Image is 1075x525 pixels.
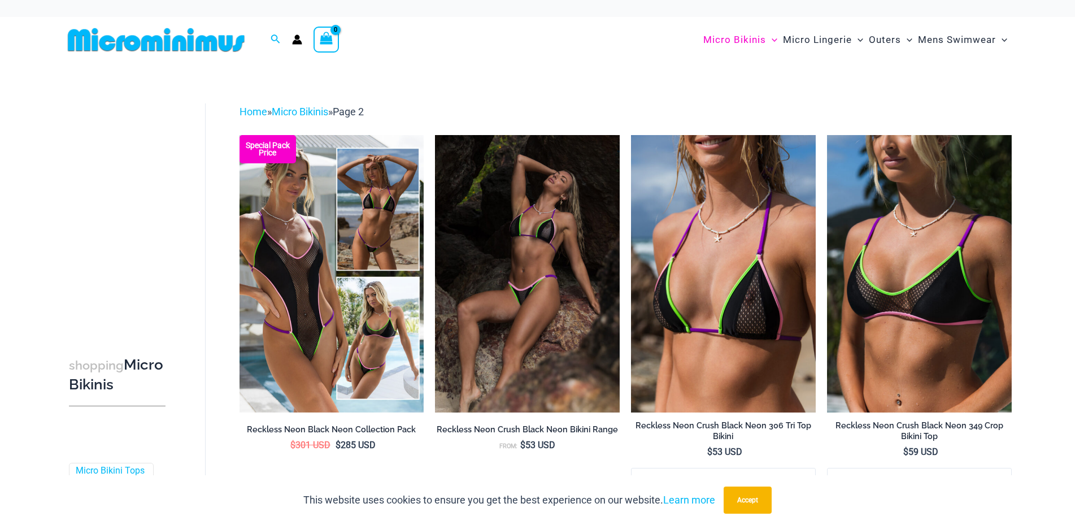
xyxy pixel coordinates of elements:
a: Learn more [663,494,715,506]
span: Mens Swimwear [918,25,996,54]
span: Micro Bikinis [703,25,766,54]
a: Search icon link [271,33,281,47]
span: Micro Lingerie [783,25,852,54]
h2: Reckless Neon Crush Black Neon 306 Tri Top Bikini [631,420,816,441]
span: » » [240,106,364,118]
img: Reckless Neon Crush Black Neon 306 Tri Top 01 [631,135,816,412]
iframe: TrustedSite Certified [69,94,171,320]
span: Menu Toggle [996,25,1007,54]
h2: Reckless Neon Crush Black Neon 349 Crop Bikini Top [827,420,1012,441]
bdi: 301 USD [290,440,330,450]
a: Reckless Neon Black Neon Collection Pack [240,424,424,439]
span: Menu Toggle [901,25,912,54]
span: Menu Toggle [766,25,777,54]
a: Micro Bikini Tops [76,465,145,477]
bdi: 59 USD [903,446,938,457]
a: Reckless Neon Crush Black Neon 306 Tri Top Bikini [631,420,816,446]
span: $ [520,440,525,450]
a: Micro Bikinis [272,106,328,118]
a: Reckless Neon Crush Black Neon 349 Crop Bikini Top [827,420,1012,446]
bdi: 53 USD [707,446,742,457]
span: Page 2 [333,106,364,118]
a: Mens SwimwearMenu ToggleMenu Toggle [915,23,1010,57]
h2: Reckless Neon Crush Black Neon Bikini Range [435,424,620,435]
bdi: 53 USD [520,440,555,450]
span: From: [499,442,517,450]
a: Reckless Neon Crush Black Neon Bikini Range [435,424,620,439]
a: Reckless Neon Crush Black Neon 349 Crop Top 02Reckless Neon Crush Black Neon 349 Crop Top 01Reckl... [827,135,1012,412]
b: Special Pack Price [240,142,296,157]
a: Collection Pack Top BTop B [240,135,424,412]
h2: Reckless Neon Black Neon Collection Pack [240,424,424,435]
a: Micro LingerieMenu ToggleMenu Toggle [780,23,866,57]
a: Reckless Neon Crush Black Neon 306 Tri Top 01Reckless Neon Crush Black Neon 306 Tri Top 296 Cheek... [631,135,816,412]
p: This website uses cookies to ensure you get the best experience on our website. [303,492,715,509]
a: Account icon link [292,34,302,45]
span: $ [290,440,295,450]
span: Menu Toggle [852,25,863,54]
span: shopping [69,358,124,372]
button: Accept [724,487,772,514]
span: $ [707,446,712,457]
span: Outers [869,25,901,54]
span: $ [903,446,908,457]
bdi: 285 USD [336,440,376,450]
img: Collection Pack [240,135,424,412]
img: Reckless Neon Crush Black Neon 349 Crop Top 02 [827,135,1012,412]
a: Micro BikinisMenu ToggleMenu Toggle [700,23,780,57]
img: MM SHOP LOGO FLAT [63,27,249,53]
h3: Micro Bikinis [69,355,166,394]
span: $ [336,440,341,450]
nav: Site Navigation [699,21,1012,59]
a: OutersMenu ToggleMenu Toggle [866,23,915,57]
a: Home [240,106,267,118]
img: Reckless Neon Crush Black Neon 306 Tri Top 296 Cheeky 04 [435,135,620,412]
a: Reckless Neon Crush Black Neon 306 Tri Top 296 Cheeky 04Reckless Neon Crush Black Neon 349 Crop T... [435,135,620,412]
a: View Shopping Cart, empty [314,27,340,53]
